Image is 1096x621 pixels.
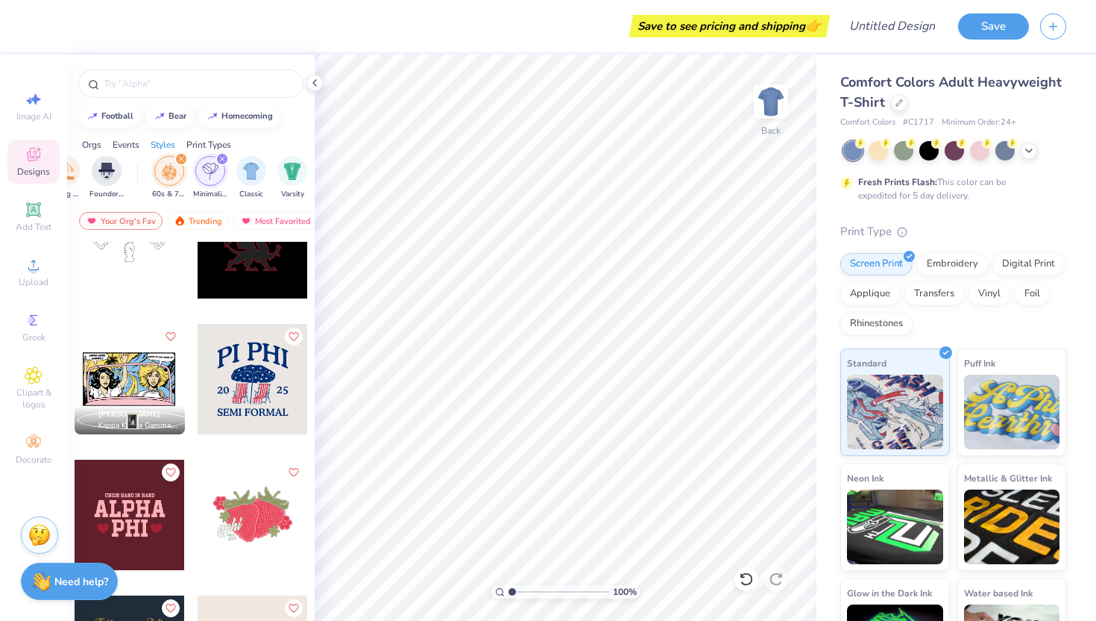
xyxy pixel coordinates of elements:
span: 60s & 70s [152,189,186,200]
button: bear [145,105,193,128]
img: Minimalist Image [202,163,218,180]
input: Untitled Design [837,11,947,41]
img: most_fav.gif [86,216,98,226]
div: Orgs [82,138,101,152]
button: filter button [236,156,266,200]
span: Minimum Order: 24 + [942,116,1016,129]
span: Greek [22,331,45,343]
div: Trending [167,212,229,230]
div: football [101,112,133,120]
div: Print Type [840,223,1066,240]
div: Your Org's Fav [79,212,163,230]
div: Print Types [186,138,231,152]
button: football [78,105,140,128]
span: Clipart & logos [7,387,60,411]
div: filter for Varsity [277,156,307,200]
span: Classic [239,189,263,200]
button: Save [958,13,1029,40]
img: Varsity Image [284,163,301,180]
span: 100 % [613,585,637,599]
div: filter for Founder’s Day [89,156,124,200]
div: filter for Classic [236,156,266,200]
span: # C1717 [903,116,934,129]
img: Neon Ink [847,490,943,564]
div: bear [169,112,186,120]
div: Save to see pricing and shipping [633,15,826,37]
span: Comfort Colors Adult Heavyweight T-Shirt [840,73,1062,111]
strong: Fresh Prints Flash: [858,176,937,188]
button: filter button [193,156,227,200]
button: filter button [89,156,124,200]
span: Add Text [16,221,51,233]
span: Glow in the Dark Ink [847,585,932,601]
span: Kappa Kappa Gamma, [GEOGRAPHIC_DATA] [98,420,179,431]
span: Decorate [16,454,51,466]
button: Like [285,328,303,346]
div: Styles [151,138,175,152]
span: Neon Ink [847,470,884,486]
img: trending.gif [174,216,186,226]
div: Back [761,124,781,137]
div: Events [113,138,139,152]
img: most_fav.gif [240,216,252,226]
button: filter button [152,156,186,200]
img: trend_line.gif [154,112,166,121]
span: Comfort Colors [840,116,895,129]
span: 👉 [805,16,822,34]
span: Water based Ink [964,585,1033,601]
div: Digital Print [992,253,1065,275]
span: Standard [847,355,886,371]
span: Founder’s Day [89,189,124,200]
button: homecoming [198,105,280,128]
div: Applique [840,283,900,305]
button: filter button [277,156,307,200]
div: filter for Minimalist [193,156,227,200]
span: Image AI [16,110,51,122]
div: Foil [1015,283,1050,305]
button: Like [285,599,303,617]
input: Try "Alpha" [103,76,294,91]
div: homecoming [221,112,273,120]
div: This color can be expedited for 5 day delivery. [858,175,1042,202]
img: Classic Image [243,163,260,180]
div: Embroidery [917,253,988,275]
img: Back [756,87,786,116]
strong: Need help? [54,575,108,589]
div: Vinyl [969,283,1010,305]
img: 60s & 70s Image [161,163,177,180]
img: Standard [847,375,943,449]
span: Metallic & Glitter Ink [964,470,1052,486]
span: [PERSON_NAME] [98,409,160,419]
span: Varsity [281,189,304,200]
span: Designs [17,166,50,178]
img: Founder’s Day Image [98,163,115,180]
span: Minimalist [193,189,227,200]
div: Transfers [904,283,964,305]
div: Most Favorited [233,212,318,230]
button: Like [285,464,303,481]
img: Metallic & Glitter Ink [964,490,1060,564]
span: Upload [19,276,48,288]
button: Like [162,464,180,481]
img: Puff Ink [964,375,1060,449]
div: Rhinestones [840,313,913,335]
div: Screen Print [840,253,913,275]
img: trend_line.gif [207,112,218,121]
span: Puff Ink [964,355,995,371]
button: Like [162,599,180,617]
div: filter for 60s & 70s [152,156,186,200]
button: Like [162,328,180,346]
img: trend_line.gif [86,112,98,121]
